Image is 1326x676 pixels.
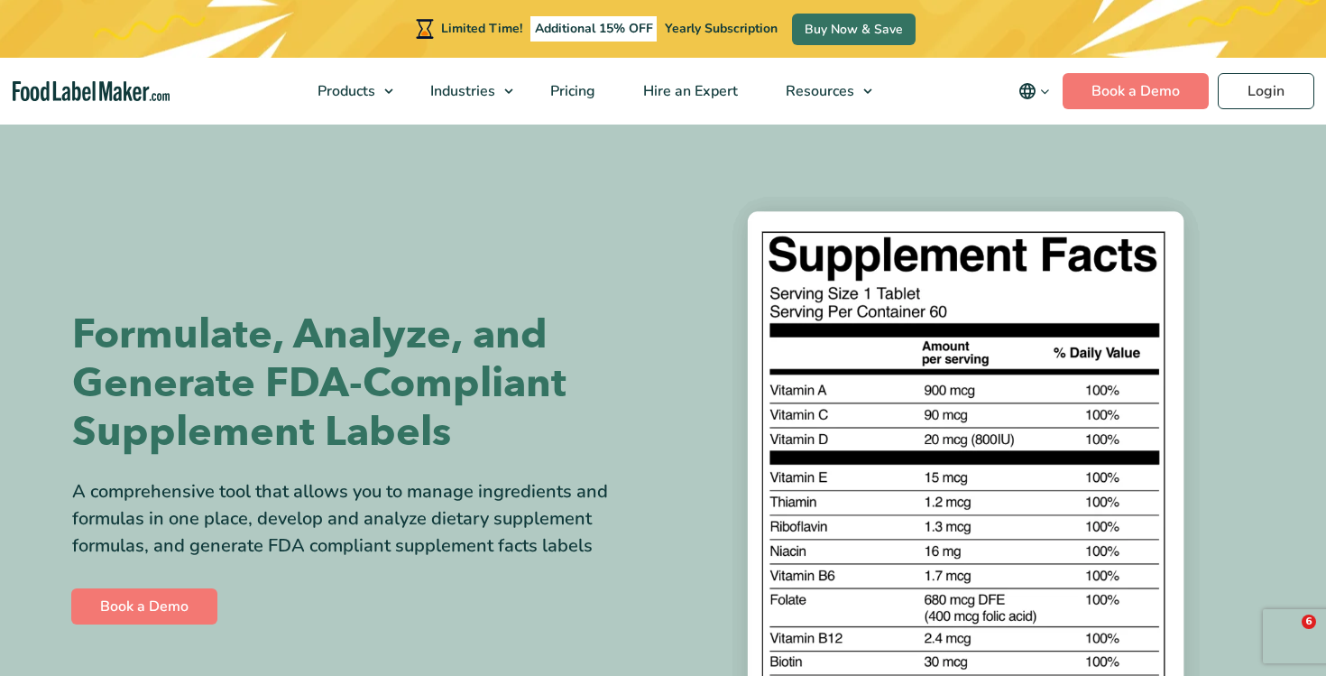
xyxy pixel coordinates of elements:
h1: Formulate, Analyze, and Generate FDA-Compliant Supplement Labels [72,310,649,457]
span: Limited Time! [441,20,522,37]
span: Resources [780,81,856,101]
span: Industries [425,81,497,101]
a: Industries [407,58,522,125]
span: Yearly Subscription [665,20,778,37]
span: Products [312,81,377,101]
a: Resources [762,58,881,125]
a: Book a Demo [71,588,217,625]
span: Pricing [545,81,597,101]
a: Pricing [527,58,615,125]
iframe: Intercom live chat [1265,615,1308,658]
a: Hire an Expert [620,58,758,125]
a: Login [1218,73,1314,109]
div: A comprehensive tool that allows you to manage ingredients and formulas in one place, develop and... [72,478,649,560]
span: Hire an Expert [638,81,740,101]
a: Buy Now & Save [792,14,916,45]
a: Book a Demo [1063,73,1209,109]
span: Additional 15% OFF [530,16,658,42]
span: 6 [1302,615,1316,629]
a: Products [294,58,402,125]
